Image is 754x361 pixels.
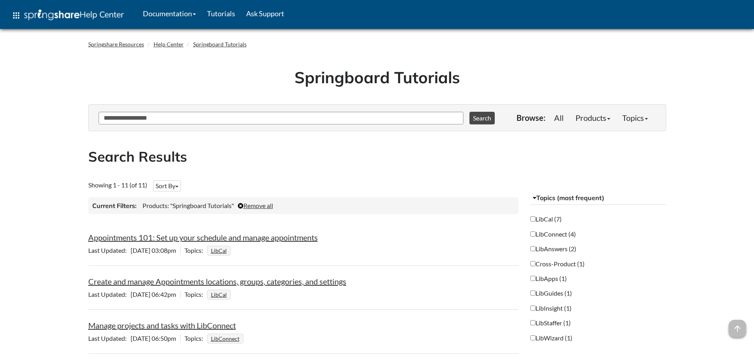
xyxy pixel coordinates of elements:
[193,41,247,48] a: Springboard Tutorials
[530,334,572,342] label: LibWizard (1)
[88,41,144,48] a: Springshare Resources
[548,110,570,126] a: All
[469,112,495,124] button: Search
[24,10,80,20] img: Springshare
[184,334,207,342] span: Topics
[154,41,184,48] a: Help Center
[530,261,536,266] input: Cross-Product (1)
[88,290,180,298] span: [DATE] 06:42pm
[530,215,562,223] label: LibCal (7)
[530,276,536,281] input: LibApps (1)
[238,202,273,209] a: Remove all
[241,4,290,23] a: Ask Support
[530,319,571,327] label: LibStaffer (1)
[88,233,318,242] a: Appointments 101: Set up your schedule and manage appointments
[530,304,572,313] label: LibInsight (1)
[210,289,228,300] a: LibCal
[207,246,233,254] ul: Topics
[88,277,346,286] a: Create and manage Appointments locations, groups, categories, and settings
[184,246,207,254] span: Topics
[170,202,234,209] span: "Springboard Tutorials"
[207,334,245,342] ul: Topics
[6,4,129,27] a: apps Help Center
[184,290,207,298] span: Topics
[530,335,536,340] input: LibWizard (1)
[729,320,746,337] span: arrow_upward
[88,334,180,342] span: [DATE] 06:50pm
[616,110,654,126] a: Topics
[729,321,746,330] a: arrow_upward
[210,245,228,256] a: LibCal
[142,202,169,209] span: Products:
[88,147,666,166] h2: Search Results
[517,112,545,123] p: Browse:
[92,201,137,210] h3: Current Filters
[210,333,241,344] a: LibConnect
[94,66,660,88] h1: Springboard Tutorials
[530,191,666,205] button: Topics (most frequent)
[201,4,241,23] a: Tutorials
[530,246,536,251] input: LibAnswers (2)
[530,306,536,311] input: LibInsight (1)
[88,246,180,254] span: [DATE] 03:08pm
[530,320,536,325] input: LibStaffer (1)
[88,334,131,342] span: Last Updated
[530,231,536,237] input: LibConnect (4)
[570,110,616,126] a: Products
[88,181,147,189] span: Showing 1 - 11 (of 11)
[530,274,567,283] label: LibApps (1)
[88,321,236,330] a: Manage projects and tasks with LibConnect
[530,290,536,296] input: LibGuides (1)
[530,230,576,239] label: LibConnect (4)
[530,244,576,253] label: LibAnswers (2)
[80,9,124,19] span: Help Center
[137,4,201,23] a: Documentation
[530,260,585,268] label: Cross-Product (1)
[11,11,21,20] span: apps
[207,290,233,298] ul: Topics
[530,216,536,222] input: LibCal (7)
[88,246,131,254] span: Last Updated
[530,289,572,298] label: LibGuides (1)
[153,180,181,191] button: Sort By
[88,290,131,298] span: Last Updated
